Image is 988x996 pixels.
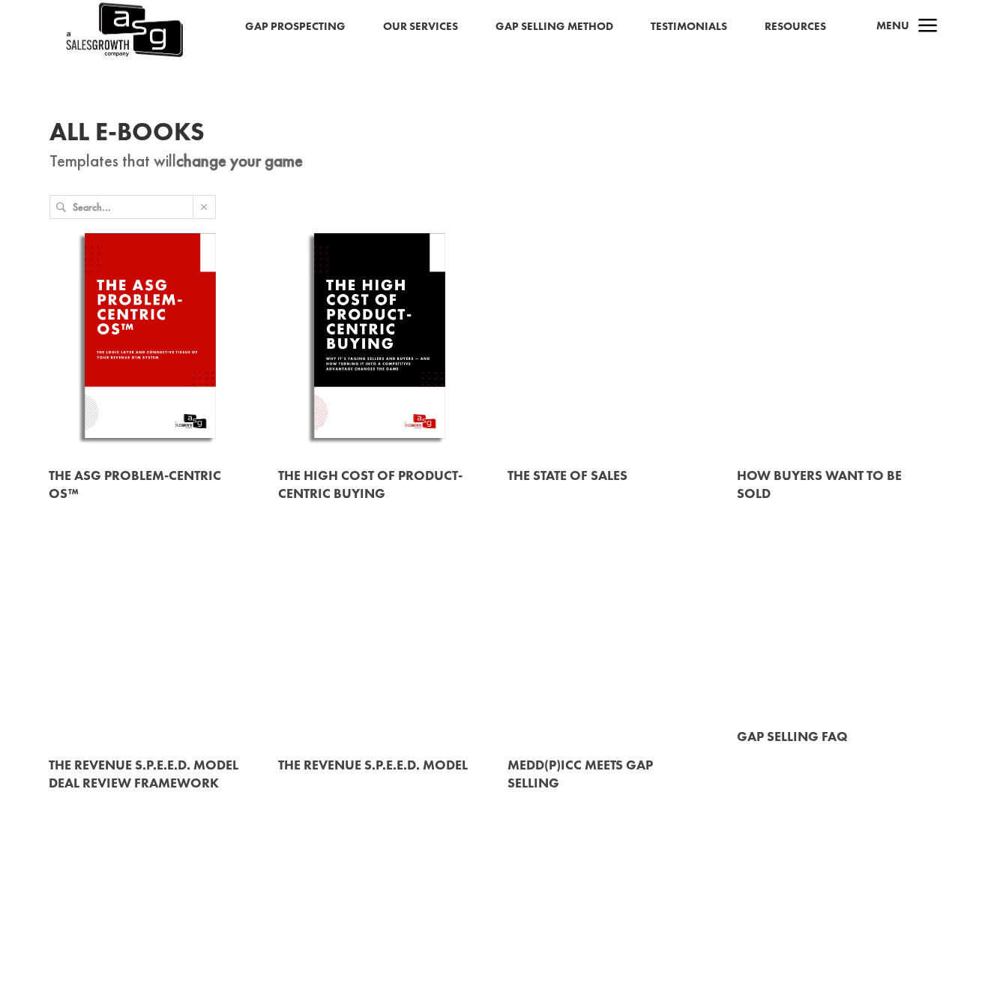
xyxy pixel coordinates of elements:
[913,12,943,42] span: a
[49,119,939,152] h1: All E-Books
[245,17,346,37] a: Gap Prospecting
[651,17,727,37] a: Testimonials
[49,152,939,170] p: Templates that will
[176,149,303,172] strong: change your game
[73,196,193,218] input: Search...
[876,18,909,33] span: Menu
[765,17,826,37] a: Resources
[383,17,458,37] a: Our Services
[495,17,613,37] a: Gap Selling Method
